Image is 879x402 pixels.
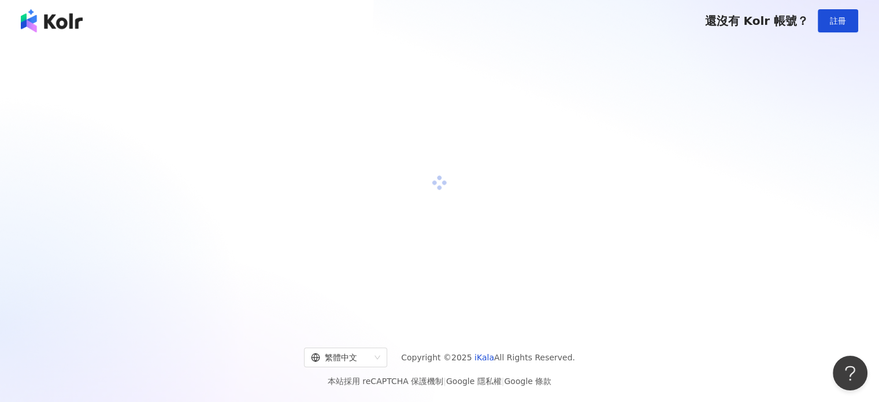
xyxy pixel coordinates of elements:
[474,353,494,362] a: iKala
[21,9,83,32] img: logo
[502,377,505,386] span: |
[818,9,858,32] button: 註冊
[328,374,551,388] span: 本站採用 reCAPTCHA 保護機制
[446,377,502,386] a: Google 隱私權
[830,16,846,25] span: 註冊
[443,377,446,386] span: |
[704,14,808,28] span: 還沒有 Kolr 帳號？
[401,351,575,364] span: Copyright © 2025 All Rights Reserved.
[504,377,551,386] a: Google 條款
[833,356,867,390] iframe: Help Scout Beacon - Open
[311,348,370,367] div: 繁體中文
